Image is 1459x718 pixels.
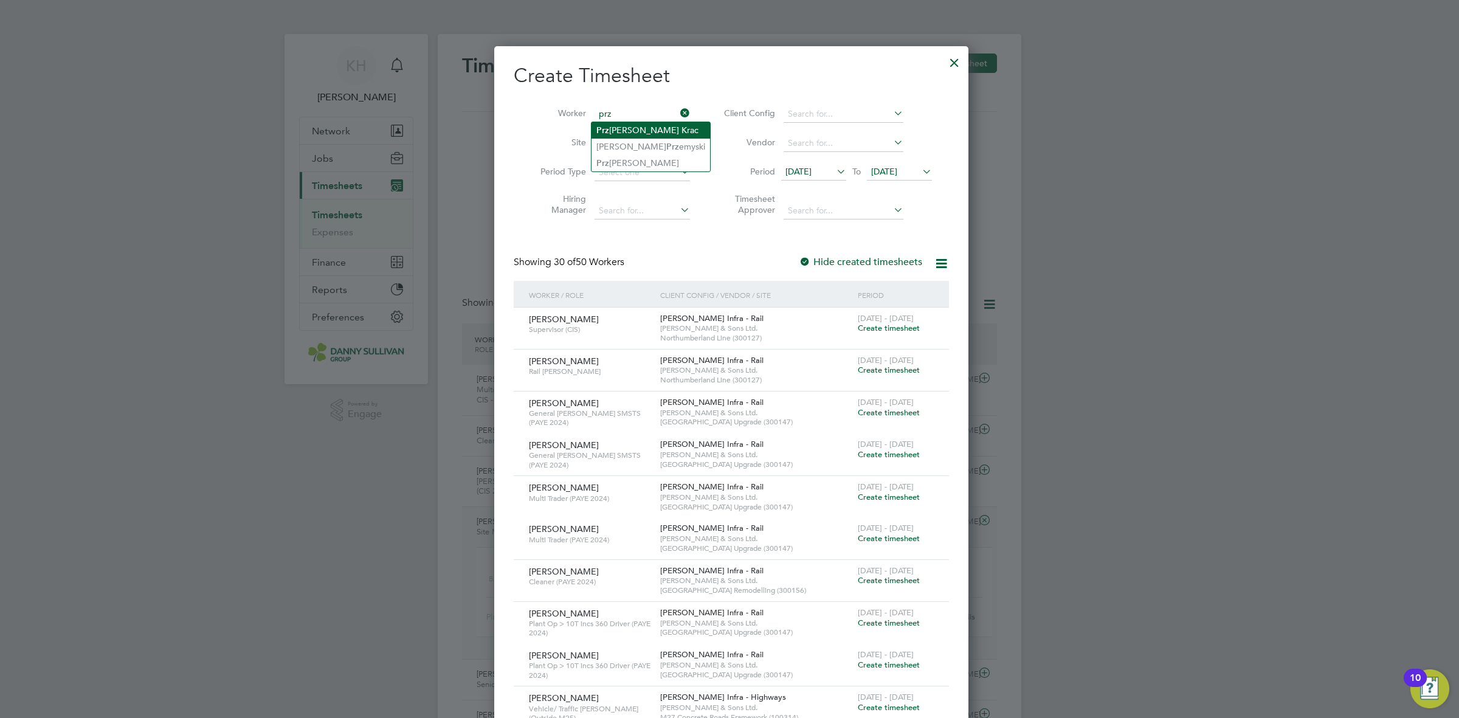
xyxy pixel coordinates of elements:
[529,325,651,334] span: Supervisor (CIS)
[529,314,599,325] span: [PERSON_NAME]
[595,202,690,219] input: Search for...
[529,398,599,409] span: [PERSON_NAME]
[666,142,679,152] b: Prz
[660,397,764,407] span: [PERSON_NAME] Infra - Rail
[858,482,914,492] span: [DATE] - [DATE]
[529,692,599,703] span: [PERSON_NAME]
[858,618,920,628] span: Create timesheet
[660,565,764,576] span: [PERSON_NAME] Infra - Rail
[529,440,599,450] span: [PERSON_NAME]
[531,137,586,148] label: Site
[660,375,851,385] span: Northumberland Line (300127)
[660,492,851,502] span: [PERSON_NAME] & Sons Ltd.
[660,523,764,533] span: [PERSON_NAME] Infra - Rail
[858,660,920,670] span: Create timesheet
[660,544,851,553] span: [GEOGRAPHIC_DATA] Upgrade (300147)
[720,108,775,119] label: Client Config
[858,565,914,576] span: [DATE] - [DATE]
[529,523,599,534] span: [PERSON_NAME]
[855,281,937,309] div: Period
[529,566,599,577] span: [PERSON_NAME]
[529,409,651,427] span: General [PERSON_NAME] SMSTS (PAYE 2024)
[784,135,903,152] input: Search for...
[660,534,851,544] span: [PERSON_NAME] & Sons Ltd.
[529,450,651,469] span: General [PERSON_NAME] SMSTS (PAYE 2024)
[858,355,914,365] span: [DATE] - [DATE]
[531,193,586,215] label: Hiring Manager
[660,460,851,469] span: [GEOGRAPHIC_DATA] Upgrade (300147)
[858,607,914,618] span: [DATE] - [DATE]
[529,535,651,545] span: Multi Trader (PAYE 2024)
[660,649,764,660] span: [PERSON_NAME] Infra - Rail
[784,202,903,219] input: Search for...
[660,618,851,628] span: [PERSON_NAME] & Sons Ltd.
[529,619,651,638] span: Plant Op > 10T incs 360 Driver (PAYE 2024)
[858,575,920,585] span: Create timesheet
[660,439,764,449] span: [PERSON_NAME] Infra - Rail
[660,585,851,595] span: [GEOGRAPHIC_DATA] Remodelling (300156)
[858,649,914,660] span: [DATE] - [DATE]
[858,313,914,323] span: [DATE] - [DATE]
[660,482,764,492] span: [PERSON_NAME] Infra - Rail
[529,494,651,503] span: Multi Trader (PAYE 2024)
[526,281,657,309] div: Worker / Role
[554,256,624,268] span: 50 Workers
[592,139,710,155] li: [PERSON_NAME] emyski
[660,365,851,375] span: [PERSON_NAME] & Sons Ltd.
[1410,669,1449,708] button: Open Resource Center, 10 new notifications
[660,417,851,427] span: [GEOGRAPHIC_DATA] Upgrade (300147)
[529,482,599,493] span: [PERSON_NAME]
[720,193,775,215] label: Timesheet Approver
[554,256,576,268] span: 30 of
[660,333,851,343] span: Northumberland Line (300127)
[657,281,854,309] div: Client Config / Vendor / Site
[592,155,710,171] li: [PERSON_NAME]
[592,122,710,139] li: [PERSON_NAME] Krac
[529,608,599,619] span: [PERSON_NAME]
[660,660,851,670] span: [PERSON_NAME] & Sons Ltd.
[858,397,914,407] span: [DATE] - [DATE]
[660,408,851,418] span: [PERSON_NAME] & Sons Ltd.
[660,502,851,512] span: [GEOGRAPHIC_DATA] Upgrade (300147)
[595,164,690,181] input: Select one
[660,627,851,637] span: [GEOGRAPHIC_DATA] Upgrade (300147)
[784,106,903,123] input: Search for...
[849,164,864,179] span: To
[858,439,914,449] span: [DATE] - [DATE]
[858,492,920,502] span: Create timesheet
[529,661,651,680] span: Plant Op > 10T incs 360 Driver (PAYE 2024)
[660,692,786,702] span: [PERSON_NAME] Infra - Highways
[858,533,920,544] span: Create timesheet
[720,137,775,148] label: Vendor
[660,355,764,365] span: [PERSON_NAME] Infra - Rail
[660,450,851,460] span: [PERSON_NAME] & Sons Ltd.
[596,125,609,136] b: Prz
[799,256,922,268] label: Hide created timesheets
[531,108,586,119] label: Worker
[785,166,812,177] span: [DATE]
[596,158,609,168] b: Prz
[660,607,764,618] span: [PERSON_NAME] Infra - Rail
[858,449,920,460] span: Create timesheet
[531,166,586,177] label: Period Type
[858,365,920,375] span: Create timesheet
[529,356,599,367] span: [PERSON_NAME]
[595,106,690,123] input: Search for...
[529,367,651,376] span: Rail [PERSON_NAME]
[514,63,949,89] h2: Create Timesheet
[660,576,851,585] span: [PERSON_NAME] & Sons Ltd.
[1410,678,1421,694] div: 10
[660,323,851,333] span: [PERSON_NAME] & Sons Ltd.
[529,577,651,587] span: Cleaner (PAYE 2024)
[871,166,897,177] span: [DATE]
[858,323,920,333] span: Create timesheet
[514,256,627,269] div: Showing
[858,407,920,418] span: Create timesheet
[720,166,775,177] label: Period
[858,692,914,702] span: [DATE] - [DATE]
[858,523,914,533] span: [DATE] - [DATE]
[660,670,851,680] span: [GEOGRAPHIC_DATA] Upgrade (300147)
[858,702,920,713] span: Create timesheet
[660,703,851,713] span: [PERSON_NAME] & Sons Ltd.
[529,650,599,661] span: [PERSON_NAME]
